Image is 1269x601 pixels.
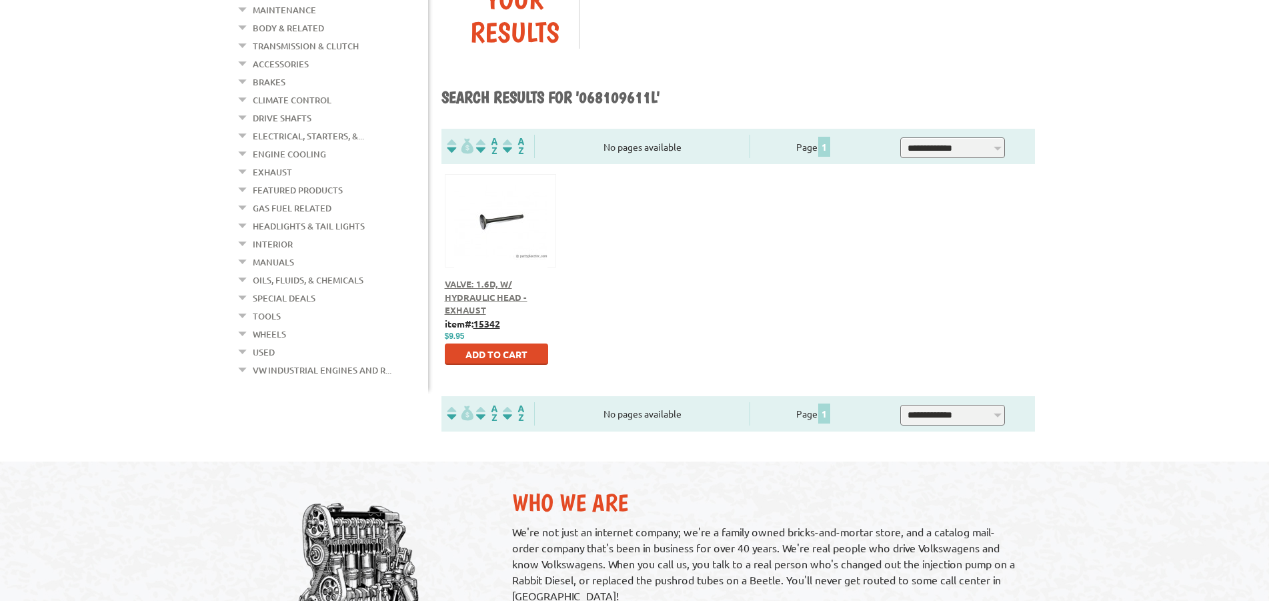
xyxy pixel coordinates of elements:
[535,140,750,154] div: No pages available
[253,73,285,91] a: Brakes
[500,138,527,153] img: Sort by Sales Rank
[253,289,315,307] a: Special Deals
[473,138,500,153] img: Sort by Headline
[253,362,391,379] a: VW Industrial Engines and R...
[818,137,830,157] span: 1
[447,406,473,421] img: filterpricelow.svg
[535,407,750,421] div: No pages available
[253,145,326,163] a: Engine Cooling
[253,55,309,73] a: Accessories
[253,91,331,109] a: Climate Control
[441,87,1035,109] h1: Search results for '068109611L'
[253,344,275,361] a: Used
[447,138,473,153] img: filterpricelow.svg
[253,127,364,145] a: Electrical, Starters, &...
[253,253,294,271] a: Manuals
[253,217,365,235] a: Headlights & Tail Lights
[445,318,500,330] b: item#:
[465,348,527,360] span: Add to Cart
[500,406,527,421] img: Sort by Sales Rank
[253,271,363,289] a: Oils, Fluids, & Chemicals
[253,163,292,181] a: Exhaust
[445,278,527,316] a: Valve: 1.6D, W/ Hydraulic Head - Exhaust
[253,308,281,325] a: Tools
[473,318,500,330] u: 15342
[818,404,830,424] span: 1
[253,199,331,217] a: Gas Fuel Related
[750,135,876,158] div: Page
[253,235,293,253] a: Interior
[473,406,500,421] img: Sort by Headline
[750,402,876,426] div: Page
[253,19,324,37] a: Body & Related
[445,344,548,365] button: Add to Cart
[253,326,286,343] a: Wheels
[253,37,359,55] a: Transmission & Clutch
[253,1,316,19] a: Maintenance
[253,109,311,127] a: Drive Shafts
[512,488,1021,517] h2: Who We Are
[253,181,343,199] a: Featured Products
[445,332,465,341] span: $9.95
